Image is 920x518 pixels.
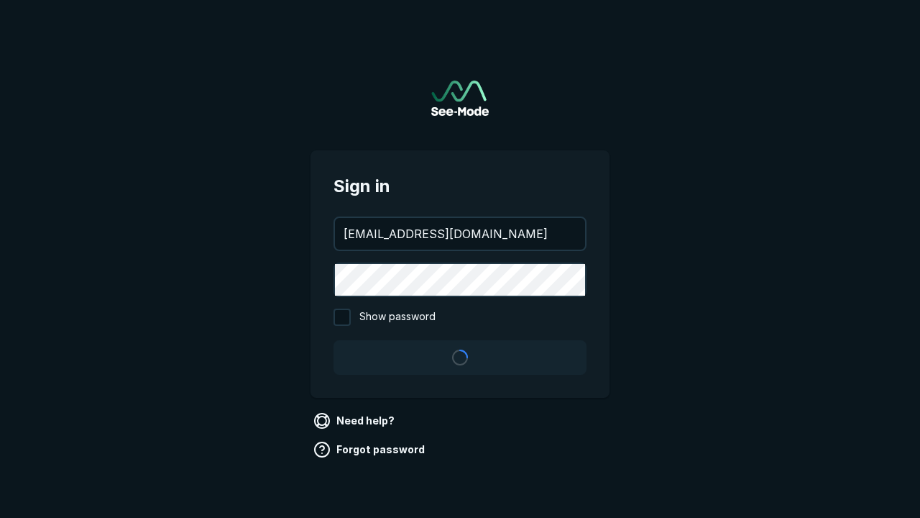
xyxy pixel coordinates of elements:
img: See-Mode Logo [431,81,489,116]
a: Go to sign in [431,81,489,116]
a: Forgot password [310,438,431,461]
input: your@email.com [335,218,585,250]
span: Show password [359,309,436,326]
span: Sign in [333,173,586,199]
a: Need help? [310,409,400,432]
